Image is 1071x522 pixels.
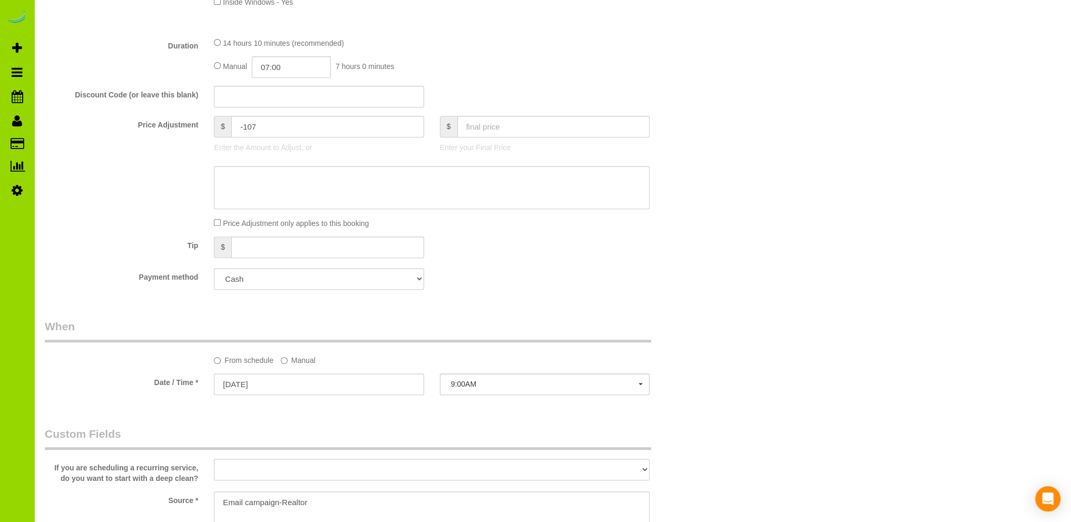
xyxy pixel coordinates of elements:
p: Enter the Amount to Adjust, or [214,142,424,153]
span: 14 hours 10 minutes (recommended) [223,39,344,47]
span: Manual [223,62,247,71]
span: $ [440,116,457,137]
label: Source * [37,491,206,506]
label: From schedule [214,351,273,366]
span: Price Adjustment only applies to this booking [223,219,369,228]
span: 7 hours 0 minutes [336,62,394,71]
label: Discount Code (or leave this blank) [37,86,206,100]
legend: When [45,319,651,342]
label: Payment method [37,268,206,282]
label: Date / Time * [37,373,206,388]
label: Price Adjustment [37,116,206,130]
input: final price [457,116,650,137]
label: Tip [37,237,206,251]
span: $ [214,237,231,258]
input: Manual [281,357,288,364]
label: Duration [37,37,206,51]
label: Manual [281,351,316,366]
input: From schedule [214,357,221,364]
p: Enter your Final Price [440,142,650,153]
img: Automaid Logo [6,11,27,25]
button: 9:00AM [440,373,650,395]
label: If you are scheduling a recurring service, do you want to start with a deep clean? [37,459,206,484]
span: $ [214,116,231,137]
input: MM/DD/YYYY [214,373,424,395]
div: Open Intercom Messenger [1035,486,1060,511]
legend: Custom Fields [45,426,651,450]
span: 9:00AM [451,380,638,388]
